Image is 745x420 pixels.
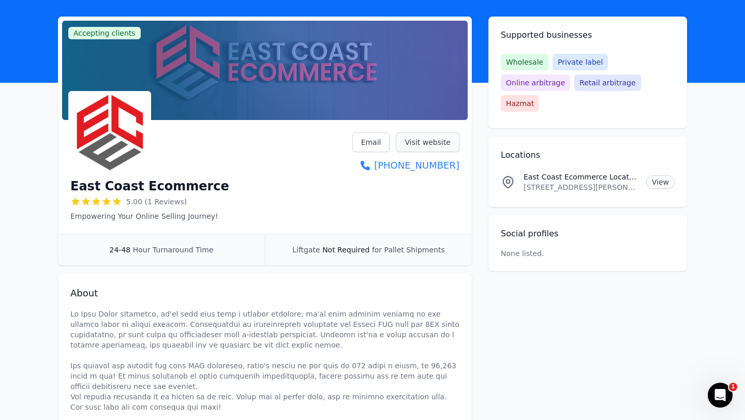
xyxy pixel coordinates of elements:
p: None listed. [501,248,544,259]
span: Hazmat [501,95,539,112]
span: Hour Turnaround Time [133,246,214,254]
span: 5.00 (1 Reviews) [126,197,187,207]
h2: Supported businesses [501,29,675,41]
iframe: Intercom live chat [708,383,733,408]
h2: Locations [501,149,675,161]
span: Private label [553,54,608,70]
p: [STREET_ADDRESS][PERSON_NAME] [524,182,638,192]
span: 1 [729,383,737,391]
a: View [646,175,675,189]
span: 24-48 [110,246,131,254]
span: for Pallet Shipments [372,246,445,254]
span: Not Required [322,246,369,254]
p: East Coast Ecommerce Location [524,172,638,182]
span: Liftgate [292,246,320,254]
img: East Coast Ecommerce [70,93,149,172]
h2: Social profiles [501,228,675,240]
h1: East Coast Ecommerce [70,178,229,194]
p: Empowering Your Online Selling Journey! [70,211,229,221]
a: Email [352,132,390,152]
a: [PHONE_NUMBER] [352,158,459,173]
h2: About [70,286,459,301]
span: Retail arbitrage [574,74,640,91]
span: Wholesale [501,54,548,70]
a: Visit website [396,132,459,152]
span: Accepting clients [68,27,141,39]
span: Online arbitrage [501,74,570,91]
